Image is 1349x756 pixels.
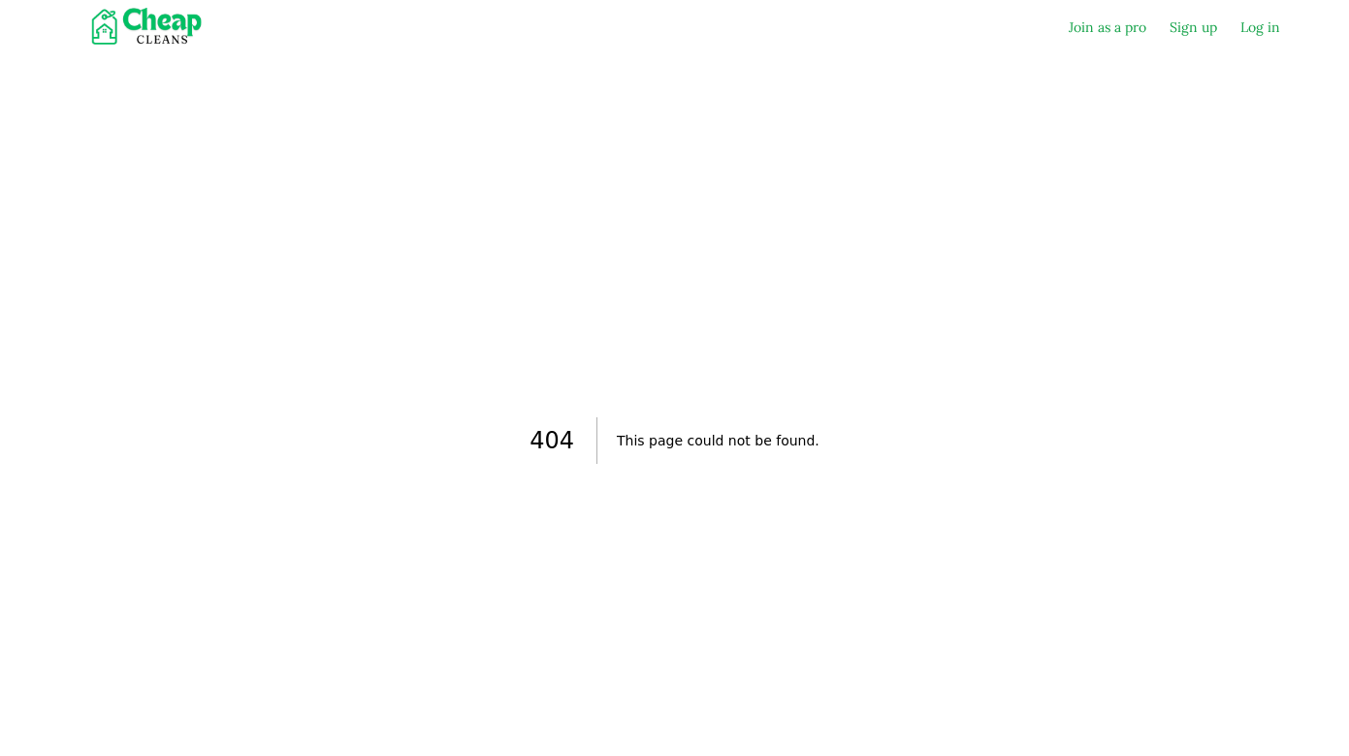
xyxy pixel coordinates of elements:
[1069,17,1146,37] a: Join as a pro
[530,417,597,464] h1: 404
[1240,17,1280,37] a: Log in
[1170,17,1217,37] a: Sign up
[70,8,232,47] img: Cheap Cleans Florida
[617,427,819,454] h2: This page could not be found .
